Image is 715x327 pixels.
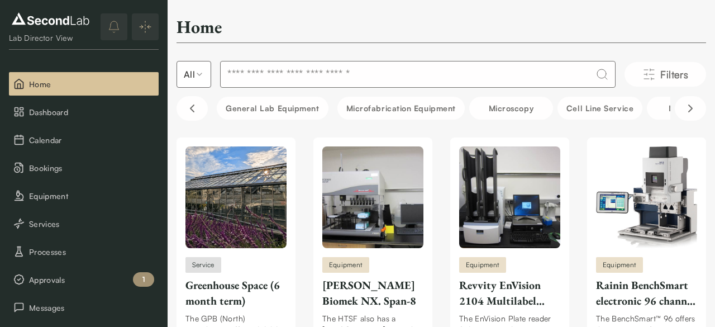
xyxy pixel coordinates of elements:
span: Messages [29,302,154,314]
img: Greenhouse Space (6 month term) [185,146,287,248]
span: Services [29,218,154,230]
div: Lab Director View [9,32,92,44]
div: Rainin BenchSmart electronic 96 channel pipettor [596,277,697,309]
div: Greenhouse Space (6 month term) [185,277,287,309]
span: Equipment [466,260,499,270]
span: Equipment [29,190,154,202]
button: Messages [9,296,159,319]
button: Microfabrication Equipment [337,97,465,120]
span: Equipment [603,260,636,270]
img: logo [9,10,92,28]
img: Revvity EnVision 2104 Multilabel Plate Reader [459,146,560,248]
button: Approvals [9,268,159,291]
span: Home [29,78,154,90]
button: Scroll right [675,96,706,121]
button: Home [9,72,159,96]
button: Equipment [9,184,159,207]
button: Processes [9,240,159,263]
button: Dashboard [9,100,159,124]
span: Calendar [29,134,154,146]
div: 1 [133,272,154,287]
button: General Lab equipment [217,97,328,120]
img: Rainin BenchSmart electronic 96 channel pipettor [596,146,697,248]
button: Calendar [9,128,159,151]
img: Beckman-Coulter Biomek NX. Span-8 [322,146,423,248]
button: Expand/Collapse sidebar [132,13,159,40]
div: [PERSON_NAME] Biomek NX. Span-8 [322,277,423,309]
span: Service [192,260,214,270]
span: Dashboard [29,106,154,118]
button: Select listing type [177,61,211,88]
button: Services [9,212,159,235]
button: Bookings [9,156,159,179]
span: Processes [29,246,154,258]
button: Cell line service [557,97,642,120]
span: Filters [660,67,688,82]
h2: Home [177,16,222,38]
button: Microscopy [469,97,553,120]
button: Scroll left [177,96,208,121]
span: Bookings [29,162,154,174]
div: Revvity EnVision 2104 Multilabel Plate Reader [459,277,560,309]
button: notifications [101,13,127,40]
button: Filters [625,62,706,87]
span: Approvals [29,274,154,286]
span: Equipment [329,260,363,270]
